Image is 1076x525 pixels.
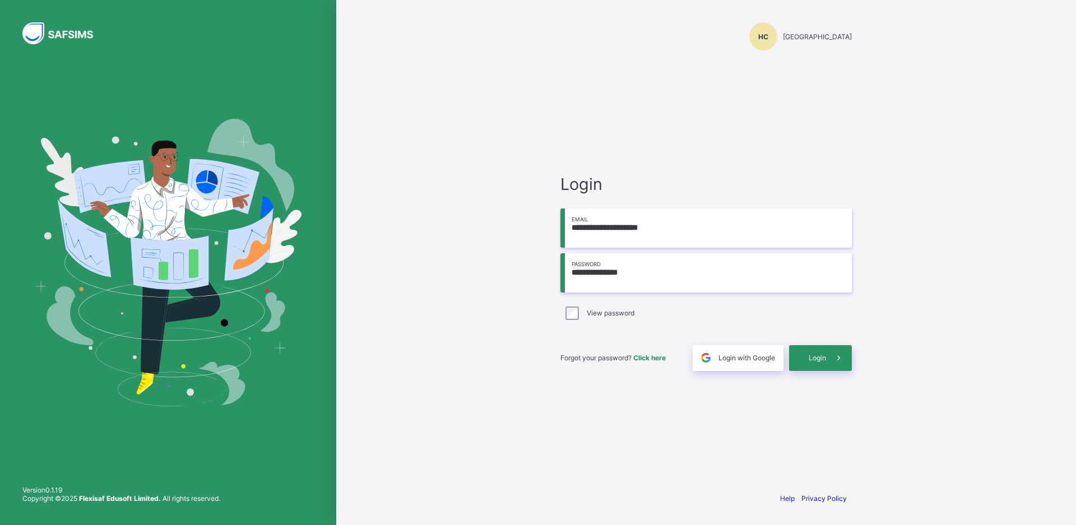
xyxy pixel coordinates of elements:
span: Version 0.1.19 [22,486,220,494]
a: Help [780,494,795,503]
span: Login with Google [718,354,775,362]
span: Copyright © 2025 All rights reserved. [22,494,220,503]
span: Login [560,174,852,194]
a: Privacy Policy [801,494,847,503]
img: SAFSIMS Logo [22,22,106,44]
span: [GEOGRAPHIC_DATA] [783,32,852,41]
img: google.396cfc9801f0270233282035f929180a.svg [699,351,712,364]
img: Hero Image [35,119,302,406]
label: View password [587,309,634,317]
strong: Flexisaf Edusoft Limited. [79,494,161,503]
a: Click here [633,354,666,362]
span: HC [758,32,768,41]
span: Forgot your password? [560,354,666,362]
span: Login [809,354,826,362]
